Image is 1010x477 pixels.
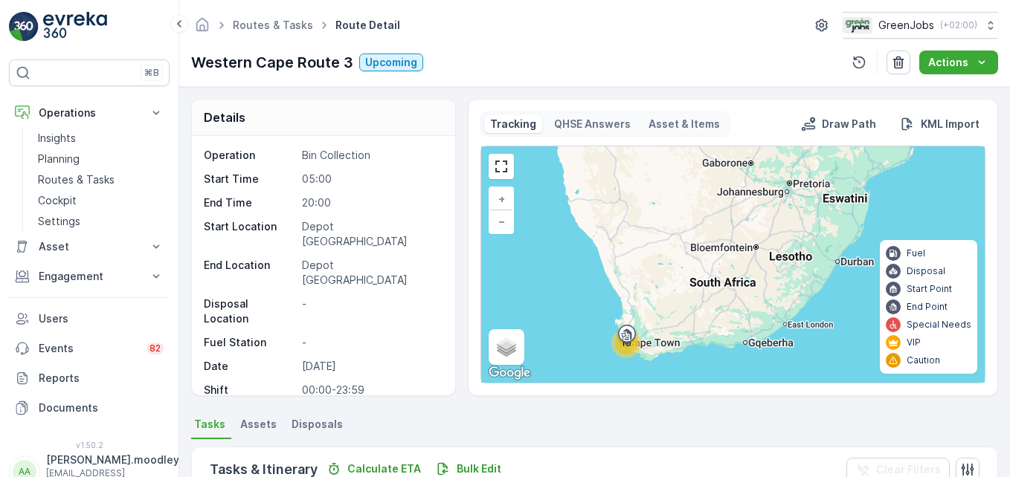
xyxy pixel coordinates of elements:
p: - [302,296,440,326]
p: Depot [GEOGRAPHIC_DATA] [302,258,440,288]
p: Tracking [490,117,536,132]
button: KML Import [894,115,985,133]
p: Date [204,359,296,374]
div: 10 [611,328,641,358]
button: Engagement [9,262,170,291]
span: Disposals [292,417,343,432]
button: Draw Path [795,115,882,133]
p: Start Location [204,219,296,249]
img: Google [485,363,534,383]
p: Western Cape Route 3 [191,51,353,74]
a: Settings [32,211,170,232]
button: Actions [919,51,998,74]
p: GreenJobs [878,18,934,33]
button: Asset [9,232,170,262]
span: + [498,192,505,205]
p: Bulk Edit [457,461,501,476]
p: Bin Collection [302,148,440,163]
p: End Location [204,258,296,288]
p: 82 [149,343,161,354]
a: Users [9,304,170,334]
span: Route Detail [332,18,403,33]
p: 05:00 [302,172,440,186]
a: Homepage [194,22,210,35]
div: 0 [481,146,985,383]
p: Start Point [907,283,952,295]
p: ⌘B [144,67,159,79]
p: Shift [204,383,296,397]
a: Open this area in Google Maps (opens a new window) [485,363,534,383]
p: Caution [907,354,940,366]
p: Asset & Items [649,117,720,132]
p: Upcoming [365,55,417,70]
img: Green_Jobs_Logo.png [843,17,872,33]
a: Zoom In [490,188,512,210]
p: Cockpit [38,193,77,208]
button: Upcoming [359,53,423,71]
a: Zoom Out [490,210,512,233]
p: Fuel [907,247,925,259]
p: Depot [GEOGRAPHIC_DATA] [302,219,440,249]
p: Reports [39,371,164,386]
span: − [498,215,506,227]
p: QHSE Answers [554,117,631,132]
p: Operation [204,148,296,163]
a: Routes & Tasks [32,169,170,190]
p: [DATE] [302,359,440,374]
p: ( +02:00 ) [940,19,977,31]
p: Fuel Station [204,335,296,350]
p: 20:00 [302,195,440,210]
p: Users [39,311,164,326]
p: Routes & Tasks [38,172,115,187]
a: Documents [9,393,170,423]
a: Layers [490,331,523,363]
a: Events82 [9,334,170,363]
p: Details [204,108,245,126]
p: Settings [38,214,80,229]
p: End Point [907,301,948,313]
button: Operations [9,98,170,128]
span: v 1.50.2 [9,441,170,450]
p: Asset [39,239,140,254]
p: KML Import [921,117,980,132]
img: logo [9,12,39,42]
p: Draw Path [822,117,876,132]
p: - [302,335,440,350]
a: Routes & Tasks [233,19,313,31]
img: logo_light-DOdMpM7g.png [43,12,107,42]
p: Documents [39,400,164,415]
a: View Fullscreen [490,155,512,178]
p: Start Time [204,172,296,186]
p: Events [39,341,138,356]
p: Planning [38,152,80,166]
p: Calculate ETA [347,461,421,476]
p: Operations [39,106,140,120]
p: Disposal [907,265,945,277]
p: 00:00-23:59 [302,383,440,397]
a: Reports [9,363,170,393]
a: Insights [32,128,170,149]
p: Disposal Location [204,296,296,326]
a: Cockpit [32,190,170,211]
button: GreenJobs(+02:00) [843,12,998,39]
p: Engagement [39,269,140,284]
p: Insights [38,131,76,146]
span: Tasks [194,417,225,432]
p: Clear Filters [876,462,941,477]
p: End Time [204,195,296,210]
p: Actions [928,55,968,70]
a: Planning [32,149,170,169]
p: VIP [907,337,921,348]
span: Assets [240,417,277,432]
p: Special Needs [907,319,971,331]
p: [PERSON_NAME].moodley [46,452,179,467]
